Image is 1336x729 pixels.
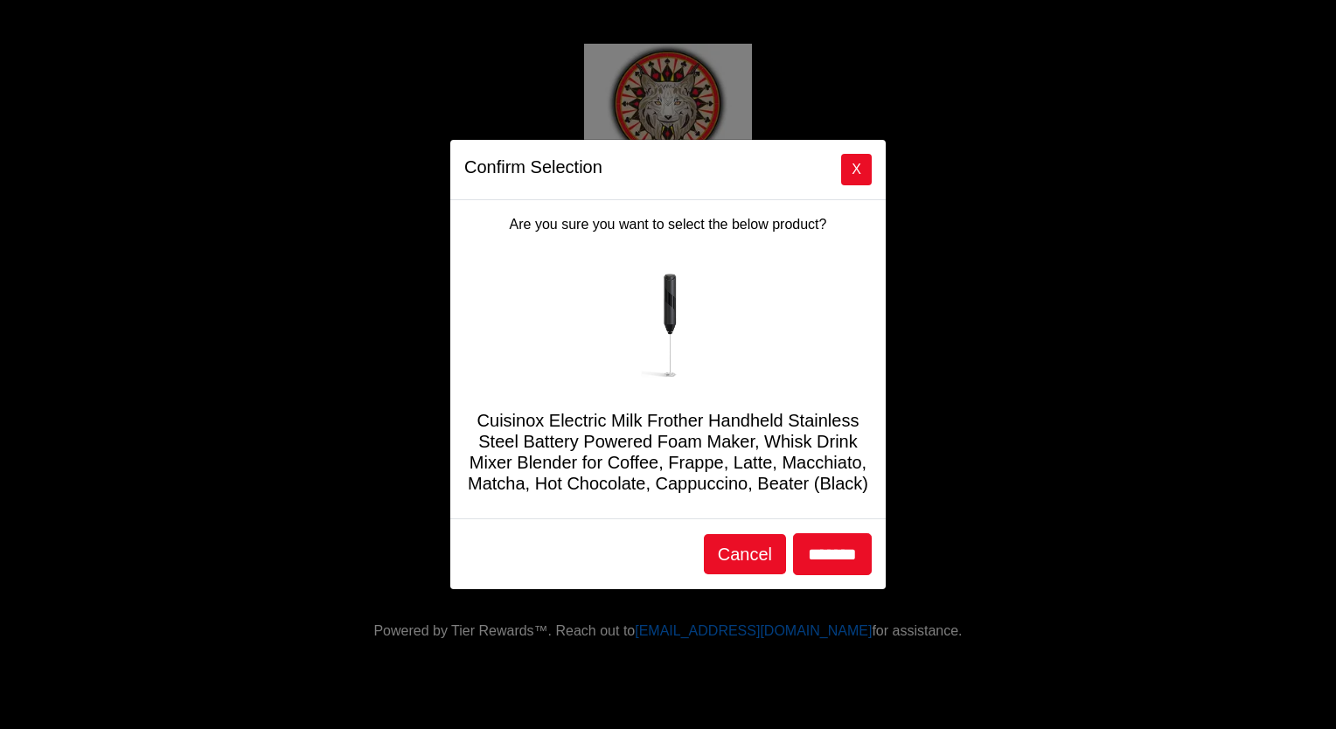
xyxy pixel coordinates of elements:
[450,200,886,518] div: Are you sure you want to select the below product?
[841,154,872,185] button: Close
[464,154,602,180] h5: Confirm Selection
[704,534,786,574] button: Cancel
[464,410,872,494] h5: Cuisinox Electric Milk Frother Handheld Stainless Steel Battery Powered Foam Maker, Whisk Drink M...
[598,268,738,383] img: Cuisinox Electric Milk Frother Handheld Stainless Steel Battery Powered Foam Maker, Whisk Drink M...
